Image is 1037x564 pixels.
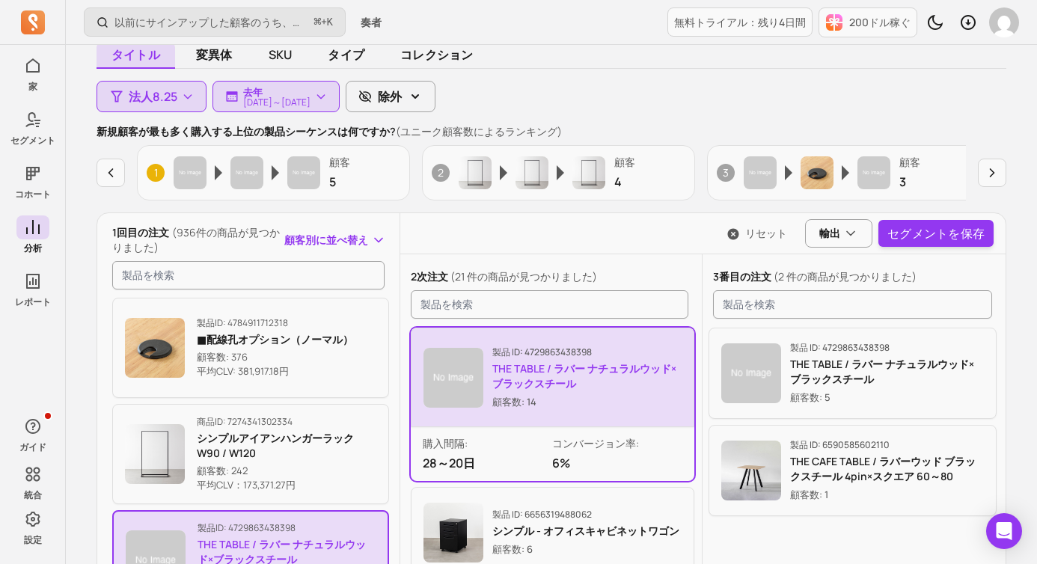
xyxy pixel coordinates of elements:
font: 以前にサインアップした顧客のうち、この期間に初めて注文した人は何人ですか? [114,15,497,29]
img: 製品画像 [125,424,185,484]
font: (2 件の商品が見つかりました) [774,269,917,283]
font: (21 件の商品が見つかりました) [450,269,597,283]
img: 製品画像 [857,156,890,189]
font: 顧客数: 14 [492,395,536,408]
font: ID: [215,521,227,534]
font: + [321,14,327,28]
font: 統合 [24,488,42,501]
a: 無料トライアル：残り4日間 [667,7,813,37]
font: SKU [269,46,293,63]
button: 商品ID: 7274341302334シンプルアイアンハンガーラック W90 / W120顧客数: 242平均CLV：173,371.27円 [112,404,389,504]
input: 製品を検索 [112,261,385,289]
font: 製品 [198,521,215,534]
font: 4 [614,174,622,190]
font: 商品 [197,415,215,428]
font: 製品 [492,508,510,521]
font: 2次注文 [411,269,448,283]
button: セグメントを保存 [878,220,994,247]
button: ダークモードを切り替える [920,7,950,37]
button: リセット [715,226,799,241]
button: 除外 [346,81,435,112]
font: ID: 6656319488062 [512,508,592,521]
font: 3 [899,174,906,190]
font: タイプ [328,46,364,63]
font: 2 [438,165,444,180]
img: 製品画像 [721,441,781,500]
font: 顧客数: 242 [197,464,248,477]
font: 顧客別に並べ替え [284,233,368,247]
font: 3番目の注文 [713,269,771,283]
font: 無料トライアル：残り4日間 [674,15,806,29]
button: 製品画像製品 ID: 4729863438398THE TABLE / ラバー ナチュラルウッド×ブラックスチール顧客数: 14 [411,328,695,427]
font: シンプルアイアンハンガーラック W90 / W120 [197,431,354,460]
font: ID: [215,415,226,428]
img: 製品画像 [423,348,483,408]
button: 200ドル稼ぐ [819,7,917,37]
font: コホート [15,188,51,200]
img: 製品画像 [125,318,185,378]
font: 製品 [790,341,808,354]
input: 製品を検索 [713,290,992,319]
font: 200ドル稼ぐ [849,15,911,29]
font: 家 [28,80,37,93]
font: THE CAFE TABLE / ラバーウッド ブラックスチール 4pin×スクエア 60～80 [790,454,976,483]
img: 製品画像 [230,156,263,189]
button: 奏者 [352,9,391,36]
font: セグメントを保存 [887,225,985,242]
font: [DATE] [243,96,272,108]
font: 奏者 [361,15,382,29]
font: 顧客 [614,155,635,169]
font: 5 [329,174,336,190]
font: THE TABLE / ラバー ナチュラルウッド×ブラックスチール [790,357,974,386]
button: 3製品画像製品画像製品画像顧客3 [707,145,980,200]
button: 以前にサインアップした顧客のうち、この期間に初めて注文した人は何人ですか?⌘+K [84,7,346,37]
font: 設定 [24,533,42,546]
font: 顧客数: 376 [197,350,248,364]
font: ID: 4729863438398 [512,346,592,358]
font: コンバージョン率: [552,436,639,450]
font: 4784911712318 [227,316,288,329]
font: ■配線孔オプション（ノーマル） [197,332,353,346]
font: 顧客 [899,155,920,169]
font: セグメント [10,134,55,147]
font: 法人8.25 [129,88,177,105]
font: 7274341302334 [227,415,293,428]
font: ID: [215,316,226,329]
img: 製品画像 [721,343,781,403]
img: 製品画像 [516,156,548,189]
font: 分析 [24,242,42,254]
font: 製品 [790,438,808,451]
font: 4729863438398 [228,521,296,534]
button: 製品画像製品 ID: 4729863438398THE TABLE / ラバー ナチュラルウッド×ブラックスチール顧客数: 5 [709,328,997,419]
font: 製品 [492,346,510,358]
font: ID: 6590585602110 [810,438,890,451]
button: ガイド [16,411,49,456]
button: 去年[DATE]～[DATE] [212,81,340,112]
font: 顧客数: 6 [492,542,533,556]
img: 製品画像 [744,156,777,189]
font: 28～20日 [423,455,475,471]
button: 顧客別に並べ替え [284,233,386,248]
button: 1製品画像製品画像製品画像顧客5 [137,145,410,200]
img: 製品画像 [572,156,605,189]
kbd: K [327,16,333,28]
button: 輸出 [805,219,872,248]
img: アバター [989,7,1019,37]
img: 製品画像 [287,156,320,189]
img: 製品画像 [459,156,492,189]
font: コレクション [400,46,473,63]
font: 変異体 [196,46,233,63]
button: 2製品画像製品画像製品画像顧客4 [422,145,695,200]
input: 製品を検索 [411,290,689,319]
font: 輸出 [819,226,840,240]
img: 製品画像 [423,503,483,563]
kbd: ⌘ [313,13,322,32]
button: 法人8.25 [97,81,207,112]
font: ～ [272,96,281,108]
font: 新規顧客が最も多く購入する上位の製品シーケンスは何ですか? [97,124,396,138]
font: 除外 [378,88,402,105]
img: 製品画像 [174,156,207,189]
font: リセット [745,226,787,240]
font: 去年 [243,85,263,99]
font: 3 [723,165,729,180]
